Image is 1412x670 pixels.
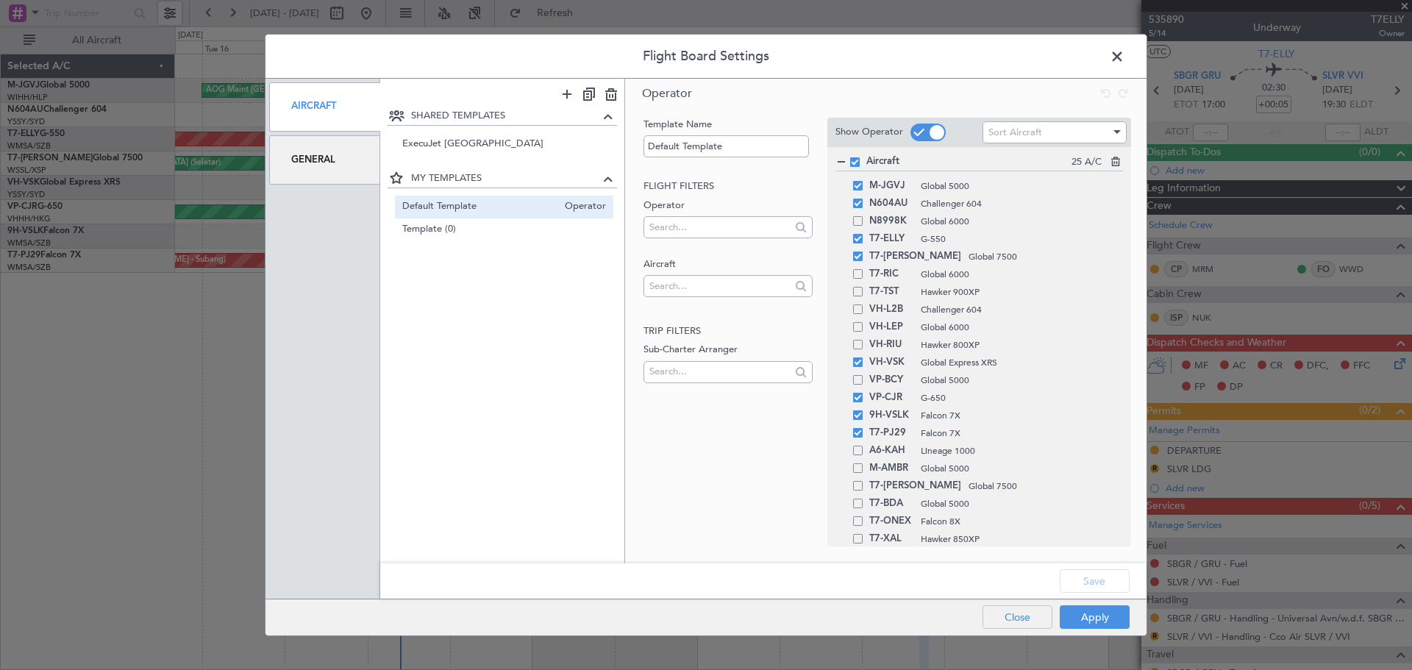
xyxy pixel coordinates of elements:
[269,82,380,132] div: Aircraft
[649,216,790,238] input: Search...
[921,462,1109,475] span: Global 5000
[869,371,913,389] span: VP-BCY
[969,250,1109,263] span: Global 7500
[921,215,1109,228] span: Global 6000
[869,230,913,248] span: T7-ELLY
[835,125,903,140] label: Show Operator
[869,336,913,354] span: VH-RIU
[921,374,1109,387] span: Global 5000
[643,257,812,272] label: Aircraft
[921,179,1109,193] span: Global 5000
[983,605,1052,629] button: Close
[643,199,812,213] label: Operator
[265,35,1147,79] header: Flight Board Settings
[869,283,913,301] span: T7-TST
[557,199,606,215] span: Operator
[869,513,913,530] span: T7-ONEX
[869,495,913,513] span: T7-BDA
[643,118,812,132] label: Template Name
[869,477,961,495] span: T7-[PERSON_NAME]
[988,126,1042,139] span: Sort Aircraft
[411,171,600,186] span: MY TEMPLATES
[921,356,1109,369] span: Global Express XRS
[869,195,913,213] span: N604AU
[269,135,380,185] div: General
[921,515,1109,528] span: Falcon 8X
[866,154,1072,169] span: Aircraft
[402,137,607,152] span: ExecuJet [GEOGRAPHIC_DATA]
[649,275,790,297] input: Search...
[643,343,812,357] label: Sub-Charter Arranger
[643,179,812,194] h2: Flight filters
[643,324,812,339] h2: Trip filters
[642,85,692,101] span: Operator
[921,497,1109,510] span: Global 5000
[649,360,790,382] input: Search...
[1072,155,1102,170] span: 25 A/C
[921,532,1109,546] span: Hawker 850XP
[869,265,913,283] span: T7-RIC
[921,303,1109,316] span: Challenger 604
[921,321,1109,334] span: Global 6000
[411,109,600,124] span: SHARED TEMPLATES
[921,338,1109,352] span: Hawker 800XP
[1060,605,1130,629] button: Apply
[402,222,607,238] span: Template (0)
[869,389,913,407] span: VP-CJR
[869,213,913,230] span: N8998K
[921,427,1109,440] span: Falcon 7X
[921,268,1109,281] span: Global 6000
[869,318,913,336] span: VH-LEP
[869,407,913,424] span: 9H-VSLK
[869,177,913,195] span: M-JGVJ
[921,197,1109,210] span: Challenger 604
[869,460,913,477] span: M-AMBR
[921,285,1109,299] span: Hawker 900XP
[869,442,913,460] span: A6-KAH
[869,424,913,442] span: T7-PJ29
[869,354,913,371] span: VH-VSK
[921,232,1109,246] span: G-550
[869,301,913,318] span: VH-L2B
[921,391,1109,405] span: G-650
[969,480,1109,493] span: Global 7500
[921,409,1109,422] span: Falcon 7X
[869,248,961,265] span: T7-[PERSON_NAME]
[402,199,558,215] span: Default Template
[921,444,1109,457] span: Lineage 1000
[869,530,913,548] span: T7-XAL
